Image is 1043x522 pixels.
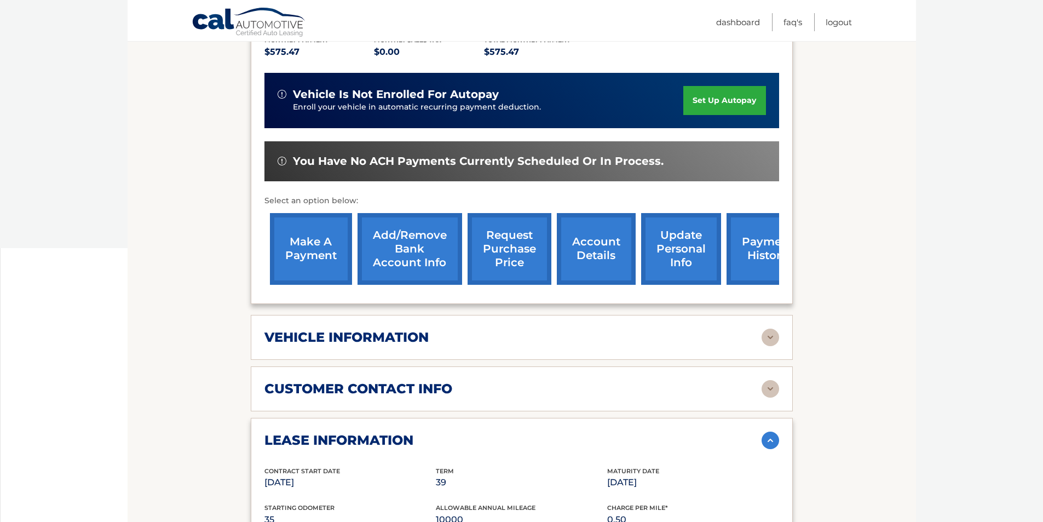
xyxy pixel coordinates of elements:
p: $0.00 [374,44,484,60]
p: Select an option below: [264,194,779,208]
p: Enroll your vehicle in automatic recurring payment deduction. [293,101,684,113]
p: 39 [436,475,607,490]
span: Allowable Annual Mileage [436,504,535,512]
span: vehicle is not enrolled for autopay [293,88,499,101]
p: $575.47 [484,44,594,60]
img: accordion-active.svg [762,432,779,449]
h2: customer contact info [264,381,452,397]
p: $575.47 [264,44,374,60]
span: You have no ACH payments currently scheduled or in process. [293,154,664,168]
h2: vehicle information [264,329,429,346]
a: Cal Automotive [192,7,307,39]
span: Term [436,467,454,475]
h2: lease information [264,432,413,449]
a: payment history [727,213,809,285]
span: Charge Per Mile* [607,504,668,512]
a: Logout [826,13,852,31]
a: account details [557,213,636,285]
span: Maturity Date [607,467,659,475]
img: alert-white.svg [278,157,286,165]
a: FAQ's [783,13,802,31]
img: accordion-rest.svg [762,329,779,346]
span: Starting Odometer [264,504,335,512]
span: Contract Start Date [264,467,340,475]
a: Add/Remove bank account info [358,213,462,285]
p: [DATE] [264,475,436,490]
p: [DATE] [607,475,779,490]
a: update personal info [641,213,721,285]
a: request purchase price [468,213,551,285]
img: accordion-rest.svg [762,380,779,398]
a: set up autopay [683,86,765,115]
img: alert-white.svg [278,90,286,99]
a: make a payment [270,213,352,285]
a: Dashboard [716,13,760,31]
